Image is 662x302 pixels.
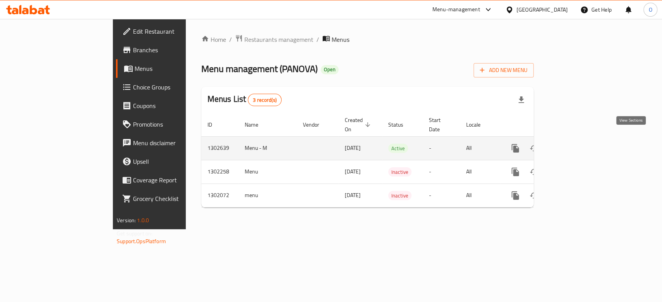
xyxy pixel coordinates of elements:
span: Status [388,120,413,129]
span: Start Date [429,115,451,134]
span: Branches [133,45,217,55]
td: - [423,160,460,184]
span: Add New Menu [480,65,527,75]
a: Menu disclaimer [116,134,223,152]
span: Promotions [133,120,217,129]
td: Menu [239,160,297,184]
span: Inactive [388,191,411,200]
a: Choice Groups [116,78,223,96]
a: Edit Restaurant [116,22,223,41]
span: 1.0.0 [137,215,149,225]
button: Change Status [525,186,543,205]
th: Actions [500,113,587,137]
span: [DATE] [345,166,361,177]
a: Coupons [116,96,223,115]
div: [GEOGRAPHIC_DATA] [517,5,568,14]
div: Total records count [248,94,282,106]
a: Coverage Report [116,171,223,189]
button: more [506,186,525,205]
span: Menu disclaimer [133,138,217,148]
li: / [316,35,319,44]
span: Name [245,120,268,129]
td: All [460,160,500,184]
span: Coupons [133,101,217,110]
span: Menus [332,35,349,44]
h2: Menus List [207,93,282,106]
span: Get support on: [117,228,152,239]
td: All [460,184,500,207]
div: Menu-management [432,5,480,14]
td: - [423,136,460,160]
span: ID [207,120,222,129]
span: Edit Restaurant [133,27,217,36]
div: Inactive [388,167,411,177]
td: All [460,136,500,160]
li: / [229,35,232,44]
table: enhanced table [201,113,587,208]
span: [DATE] [345,143,361,153]
span: Grocery Checklist [133,194,217,203]
span: Active [388,144,408,153]
span: Locale [466,120,491,129]
a: Support.OpsPlatform [117,236,166,246]
span: Restaurants management [244,35,313,44]
button: Change Status [525,139,543,158]
button: Change Status [525,163,543,181]
a: Grocery Checklist [116,189,223,208]
td: - [423,184,460,207]
td: menu [239,184,297,207]
div: Inactive [388,191,411,200]
span: [DATE] [345,190,361,200]
nav: breadcrumb [201,34,534,45]
button: more [506,139,525,158]
span: Menus [135,64,217,73]
span: Open [321,66,339,73]
a: Branches [116,41,223,59]
a: Upsell [116,152,223,171]
button: Add New Menu [474,63,534,77]
span: Version: [117,215,136,225]
button: more [506,163,525,181]
span: Created On [345,115,373,134]
span: Menu management ( PANOVA ) [201,60,318,77]
span: 3 record(s) [248,96,281,104]
a: Restaurants management [235,34,313,45]
div: Export file [512,91,531,109]
span: Inactive [388,168,411,177]
a: Promotions [116,115,223,134]
span: O [648,5,652,14]
span: Upsell [133,157,217,166]
span: Choice Groups [133,82,217,92]
div: Open [321,65,339,74]
td: Menu - M [239,136,297,160]
span: Vendor [303,120,329,129]
a: Menus [116,59,223,78]
span: Coverage Report [133,175,217,185]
